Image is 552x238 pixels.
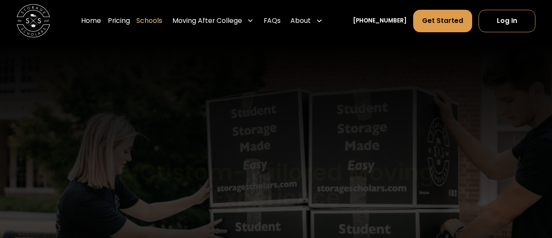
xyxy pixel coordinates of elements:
div: Moving After College [169,9,257,33]
div: About [287,9,326,33]
a: Get Started [413,10,472,32]
a: [PHONE_NUMBER] [353,17,407,25]
a: Schools [136,9,162,33]
h1: A Custom-Tailored Moving Experience [76,160,476,210]
a: Log In [479,10,535,32]
div: Moving After College [172,16,242,26]
a: Pricing [108,9,130,33]
img: Storage Scholars main logo [17,4,50,38]
a: FAQs [264,9,281,33]
div: About [290,16,311,26]
a: Home [81,9,101,33]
